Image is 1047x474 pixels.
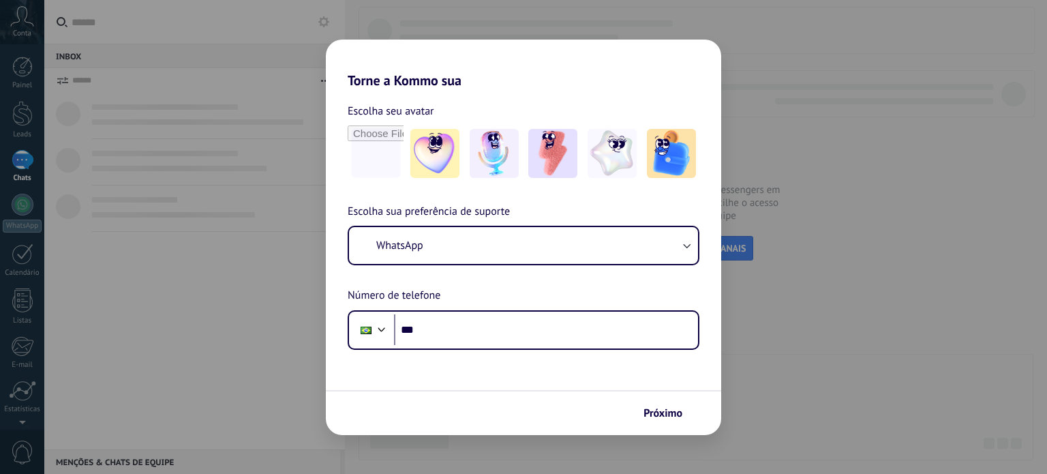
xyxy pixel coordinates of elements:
span: Número de telefone [348,287,440,305]
img: -4.jpeg [588,129,637,178]
span: Escolha sua preferência de suporte [348,203,510,221]
img: -3.jpeg [528,129,577,178]
img: -1.jpeg [410,129,459,178]
button: WhatsApp [349,227,698,264]
span: Escolha seu avatar [348,102,434,120]
button: Próximo [637,402,701,425]
h2: Torne a Kommo sua [326,40,721,89]
div: Brazil: + 55 [353,316,379,344]
img: -5.jpeg [647,129,696,178]
img: -2.jpeg [470,129,519,178]
span: WhatsApp [376,239,423,252]
span: Próximo [643,409,682,418]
